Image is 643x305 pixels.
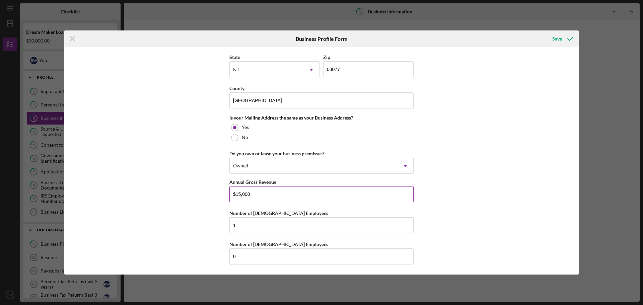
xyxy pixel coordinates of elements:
[546,32,579,46] button: Save
[229,179,276,185] label: Annual Gross Revenue
[229,210,328,216] label: Number of [DEMOGRAPHIC_DATA] Employees
[552,32,562,46] div: Save
[242,135,248,140] label: No
[233,67,239,72] div: NJ
[229,115,414,121] div: Is your Mailing Address the same as your Business Address?
[229,85,244,91] label: County
[296,36,347,42] h6: Business Profile Form
[242,125,249,130] label: Yes
[233,163,248,168] div: Owned
[323,54,330,60] label: Zip
[229,241,328,247] label: Number of [DEMOGRAPHIC_DATA] Employees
